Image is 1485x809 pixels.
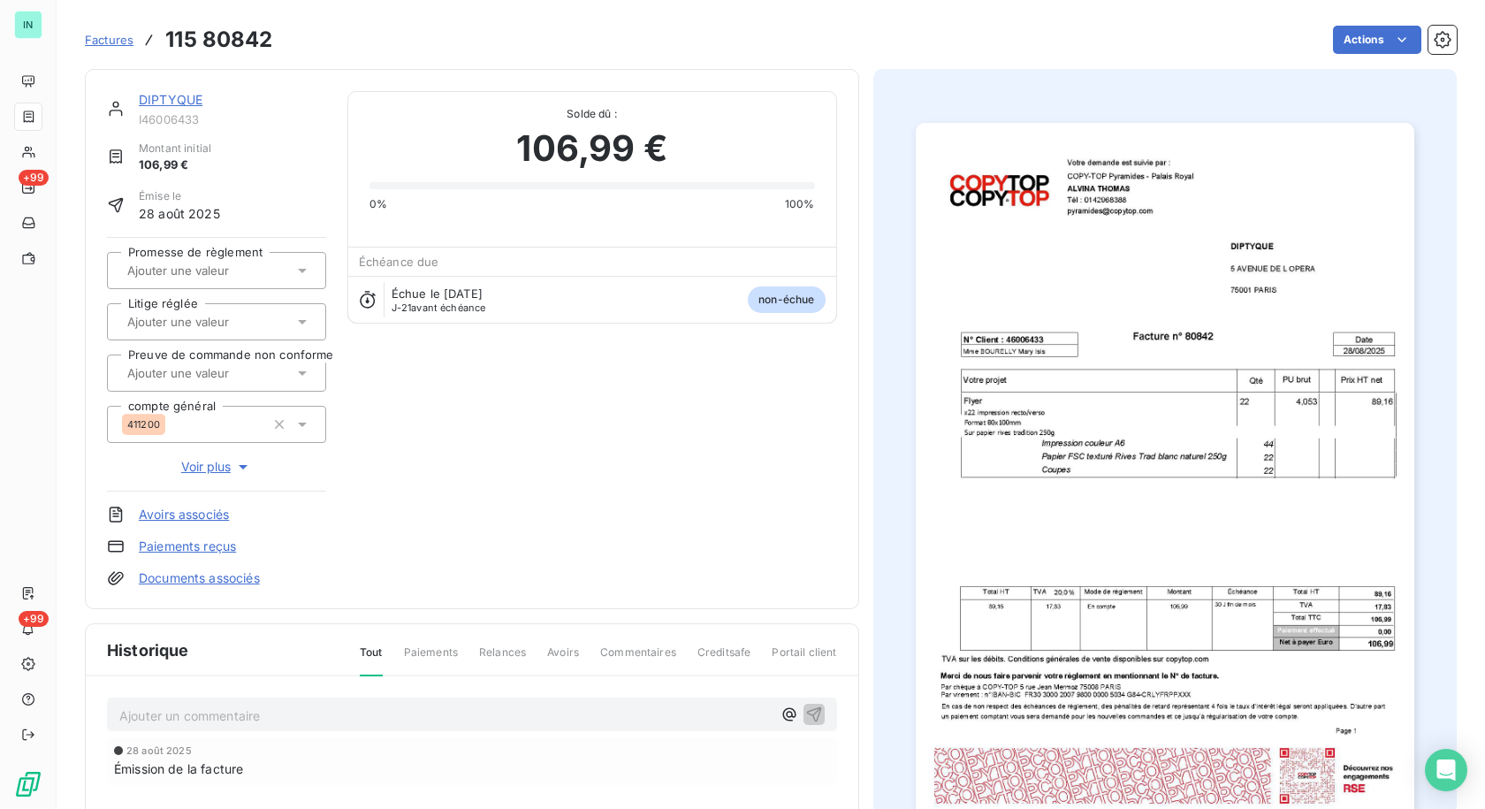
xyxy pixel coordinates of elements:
[697,645,751,675] span: Creditsafe
[181,458,252,476] span: Voir plus
[516,122,666,175] span: 106,99 €
[772,645,836,675] span: Portail client
[359,255,439,269] span: Échéance due
[107,638,189,662] span: Historique
[360,645,383,676] span: Tout
[114,759,243,778] span: Émission de la facture
[19,611,49,627] span: +99
[785,196,815,212] span: 100%
[126,745,192,756] span: 28 août 2025
[547,645,579,675] span: Avoirs
[139,112,326,126] span: I46006433
[1333,26,1421,54] button: Actions
[165,24,272,56] h3: 115 80842
[392,286,483,301] span: Échue le [DATE]
[126,314,303,330] input: Ajouter une valeur
[85,31,133,49] a: Factures
[600,645,676,675] span: Commentaires
[14,11,42,39] div: IN
[139,141,211,156] span: Montant initial
[126,263,303,279] input: Ajouter une valeur
[139,569,260,587] a: Documents associés
[1425,749,1467,791] div: Open Intercom Messenger
[139,204,220,223] span: 28 août 2025
[369,106,815,122] span: Solde dû :
[479,645,526,675] span: Relances
[139,92,202,107] a: DIPTYQUE
[139,188,220,204] span: Émise le
[139,538,236,555] a: Paiements reçus
[127,419,160,430] span: 411200
[85,33,133,47] span: Factures
[139,156,211,174] span: 106,99 €
[392,302,486,313] span: avant échéance
[19,170,49,186] span: +99
[369,196,387,212] span: 0%
[126,365,303,381] input: Ajouter une valeur
[107,457,326,477] button: Voir plus
[139,506,229,523] a: Avoirs associés
[404,645,458,675] span: Paiements
[748,286,825,313] span: non-échue
[392,301,412,314] span: J-21
[14,770,42,798] img: Logo LeanPay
